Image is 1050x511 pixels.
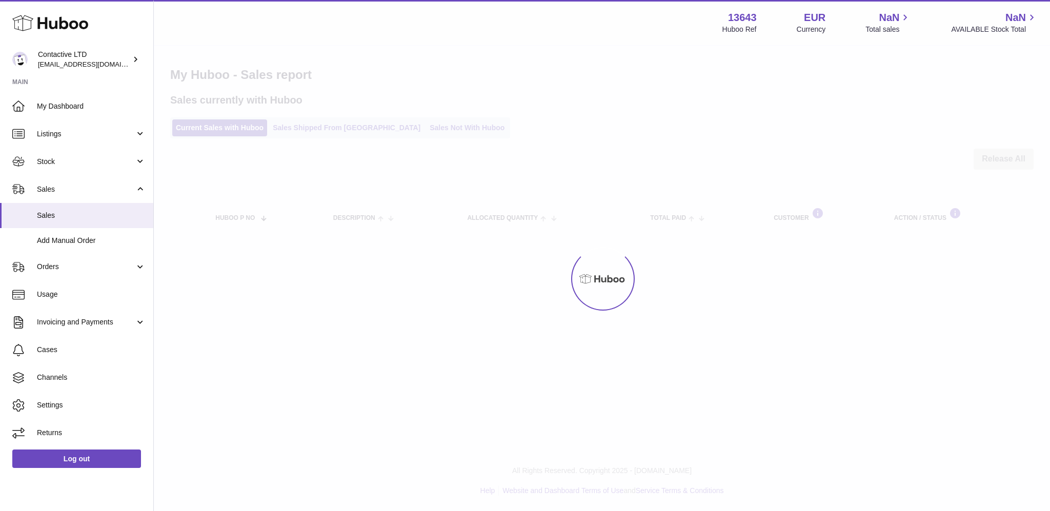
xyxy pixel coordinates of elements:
[37,373,146,382] span: Channels
[38,60,151,68] span: [EMAIL_ADDRESS][DOMAIN_NAME]
[804,11,825,25] strong: EUR
[37,345,146,355] span: Cases
[37,428,146,438] span: Returns
[1005,11,1026,25] span: NaN
[865,25,911,34] span: Total sales
[37,185,135,194] span: Sales
[722,25,757,34] div: Huboo Ref
[865,11,911,34] a: NaN Total sales
[37,101,146,111] span: My Dashboard
[37,317,135,327] span: Invoicing and Payments
[879,11,899,25] span: NaN
[37,236,146,246] span: Add Manual Order
[37,157,135,167] span: Stock
[12,449,141,468] a: Log out
[12,52,28,67] img: soul@SOWLhome.com
[37,290,146,299] span: Usage
[37,211,146,220] span: Sales
[951,11,1038,34] a: NaN AVAILABLE Stock Total
[38,50,130,69] div: Contactive LTD
[797,25,826,34] div: Currency
[728,11,757,25] strong: 13643
[37,129,135,139] span: Listings
[37,400,146,410] span: Settings
[37,262,135,272] span: Orders
[951,25,1038,34] span: AVAILABLE Stock Total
